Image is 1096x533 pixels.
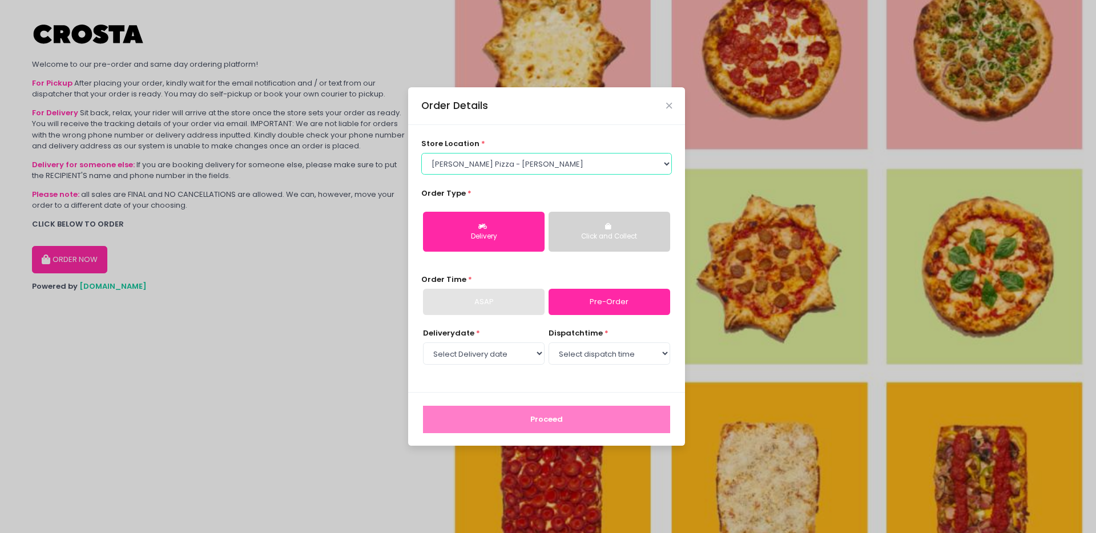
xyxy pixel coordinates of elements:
[421,188,466,199] span: Order Type
[423,328,474,338] span: Delivery date
[549,328,603,338] span: dispatch time
[549,212,670,252] button: Click and Collect
[423,406,670,433] button: Proceed
[666,103,672,108] button: Close
[421,274,466,285] span: Order Time
[549,289,670,315] a: Pre-Order
[421,138,479,149] span: store location
[421,98,488,113] div: Order Details
[423,212,545,252] button: Delivery
[557,232,662,242] div: Click and Collect
[431,232,537,242] div: Delivery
